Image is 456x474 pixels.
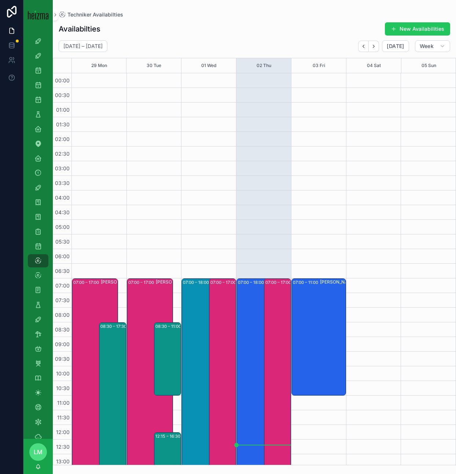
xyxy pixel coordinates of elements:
[265,279,293,286] div: 07:00 – 17:00
[55,400,71,406] span: 11:00
[53,356,71,362] span: 09:30
[128,279,156,286] div: 07:00 – 17:00
[54,429,71,435] span: 12:00
[147,58,161,73] button: 30 Tue
[156,279,191,285] div: [PERSON_NAME]
[54,370,71,377] span: 10:00
[387,43,404,49] span: [DATE]
[358,41,369,52] button: Back
[257,58,271,73] button: 02 Thu
[59,11,123,18] a: Techniker Availabilties
[54,282,71,289] span: 07:00
[154,323,181,395] div: 08:30 – 11:00
[201,58,216,73] button: 01 Wed
[28,10,48,19] img: App logo
[313,58,325,73] button: 03 Fri
[54,297,71,303] span: 07:30
[54,238,71,245] span: 05:30
[54,444,71,450] span: 12:30
[385,22,450,36] button: New Availabilities
[53,92,71,98] span: 00:30
[34,448,43,456] span: LM
[53,151,71,157] span: 02:30
[53,165,71,171] span: 03:00
[369,41,379,52] button: Next
[101,279,136,285] div: [PERSON_NAME]
[183,279,211,286] div: 07:00 – 18:00
[367,58,381,73] button: 04 Sat
[155,323,183,330] div: 08:30 – 11:00
[415,40,450,52] button: Week
[54,224,71,230] span: 05:00
[55,414,71,421] span: 11:30
[67,11,123,18] span: Techniker Availabilties
[293,279,320,286] div: 07:00 – 11:00
[53,180,71,186] span: 03:30
[53,341,71,347] span: 09:00
[53,209,71,215] span: 04:30
[53,253,71,259] span: 06:00
[63,42,103,50] h2: [DATE] – [DATE]
[54,107,71,113] span: 01:00
[53,326,71,333] span: 08:30
[53,268,71,274] span: 06:30
[320,279,356,285] div: [PERSON_NAME]
[53,136,71,142] span: 02:00
[210,279,238,286] div: 07:00 – 17:00
[155,433,182,440] div: 12:15 – 16:30
[422,58,436,73] button: 05 Sun
[292,279,346,395] div: 07:00 – 11:00[PERSON_NAME]
[23,29,53,439] div: scrollable content
[73,279,101,286] div: 07:00 – 17:00
[91,58,107,73] button: 29 Mon
[53,77,71,84] span: 00:00
[59,24,100,34] h1: Availabilties
[100,323,128,330] div: 08:30 – 17:30
[420,43,434,49] span: Week
[53,195,71,201] span: 04:00
[54,121,71,127] span: 01:30
[382,40,409,52] button: [DATE]
[53,312,71,318] span: 08:00
[54,385,71,391] span: 10:30
[238,279,266,286] div: 07:00 – 18:00
[54,458,71,464] span: 13:00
